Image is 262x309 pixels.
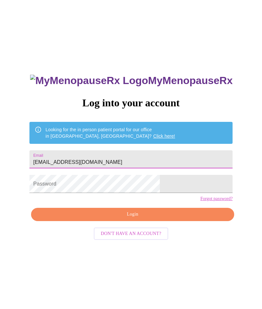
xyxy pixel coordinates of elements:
button: Don't have an account? [94,228,169,240]
a: Click here! [153,133,175,139]
button: Login [31,208,234,221]
span: Login [38,210,227,218]
a: Don't have an account? [92,230,170,236]
div: Looking for the in person patient portal for our office in [GEOGRAPHIC_DATA], [GEOGRAPHIC_DATA]? [46,124,175,142]
img: MyMenopauseRx Logo [30,75,148,87]
span: Don't have an account? [101,230,161,238]
a: Forgot password? [200,196,233,201]
h3: MyMenopauseRx [30,75,233,87]
h3: Log into your account [29,97,233,109]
